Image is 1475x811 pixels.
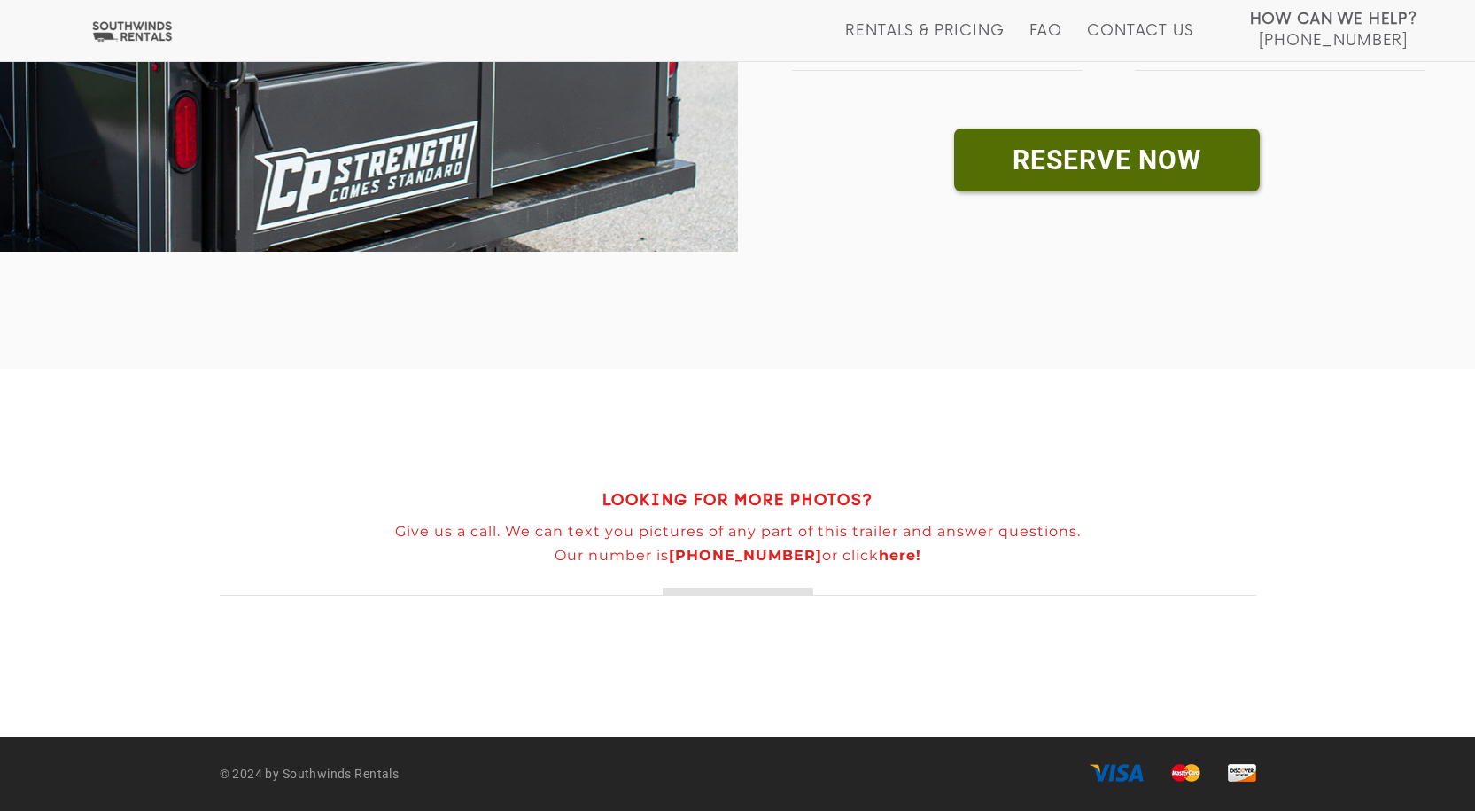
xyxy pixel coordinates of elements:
[220,524,1256,540] p: Give us a call. We can text you pictures of any part of this trailer and answer questions.
[669,547,822,564] a: [PHONE_NUMBER]
[879,547,921,564] a: here!
[220,767,400,781] strong: © 2024 by Southwinds Rentals
[1228,764,1256,782] img: discover
[602,494,873,509] strong: LOOKING FOR MORE PHOTOS?
[1087,22,1192,61] a: Contact Us
[1250,9,1417,48] a: How Can We Help? [PHONE_NUMBER]
[1250,11,1417,28] strong: How Can We Help?
[954,129,1260,191] a: RESERVE NOW
[1029,22,1063,61] a: FAQ
[845,22,1004,61] a: Rentals & Pricing
[1171,764,1200,782] img: master card
[89,20,175,43] img: Southwinds Rentals Logo
[220,548,1256,564] p: Our number is or click
[1259,32,1408,50] span: [PHONE_NUMBER]
[1090,764,1144,782] img: visa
